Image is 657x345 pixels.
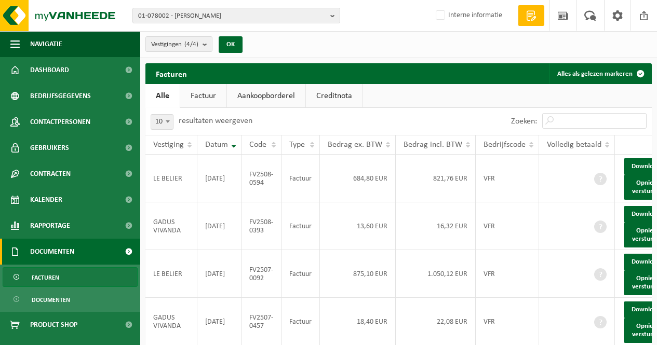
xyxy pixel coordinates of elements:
span: Contactpersonen [30,109,90,135]
td: [DATE] [197,202,242,250]
td: FV2507-0092 [242,250,281,298]
td: VFR [476,155,539,202]
button: Vestigingen(4/4) [145,36,212,52]
span: Contracten [30,161,71,187]
span: Vestigingen [151,37,198,52]
count: (4/4) [184,41,198,48]
td: Factuur [281,202,320,250]
label: Zoeken: [511,117,537,126]
td: 821,76 EUR [396,155,476,202]
span: Documenten [30,239,74,265]
span: 10 [151,115,173,129]
td: 13,60 EUR [320,202,396,250]
span: Volledig betaald [547,141,601,149]
td: 684,80 EUR [320,155,396,202]
td: FV2508-0393 [242,202,281,250]
a: Factuur [180,84,226,108]
span: Facturen [32,268,59,287]
a: Documenten [3,289,138,309]
label: Interne informatie [434,8,502,23]
span: 10 [151,114,173,130]
span: Gebruikers [30,135,69,161]
h2: Facturen [145,63,197,84]
span: Datum [205,141,228,149]
a: Creditnota [306,84,363,108]
label: resultaten weergeven [179,117,252,125]
span: Dashboard [30,57,69,83]
span: 01-078002 - [PERSON_NAME] [138,8,326,24]
td: GADUS VIVANDA [145,202,197,250]
td: FV2508-0594 [242,155,281,202]
span: Vestiging [153,141,184,149]
td: Factuur [281,155,320,202]
td: VFR [476,250,539,298]
td: 16,32 EUR [396,202,476,250]
button: 01-078002 - [PERSON_NAME] [132,8,340,23]
a: Facturen [3,267,138,287]
span: Bedrag incl. BTW [404,141,462,149]
button: Alles als gelezen markeren [549,63,651,84]
span: Bedrijfsgegevens [30,83,91,109]
span: Code [249,141,266,149]
td: LE BELIER [145,155,197,202]
a: Aankoopborderel [227,84,305,108]
td: VFR [476,202,539,250]
span: Bedrijfscode [484,141,526,149]
span: Product Shop [30,312,77,338]
span: Kalender [30,187,62,213]
span: Documenten [32,290,70,310]
a: Alle [145,84,180,108]
button: OK [219,36,243,53]
td: [DATE] [197,250,242,298]
td: LE BELIER [145,250,197,298]
td: [DATE] [197,155,242,202]
span: Navigatie [30,31,62,57]
td: Factuur [281,250,320,298]
td: 875,10 EUR [320,250,396,298]
span: Type [289,141,305,149]
span: Bedrag ex. BTW [328,141,382,149]
td: 1.050,12 EUR [396,250,476,298]
span: Rapportage [30,213,70,239]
